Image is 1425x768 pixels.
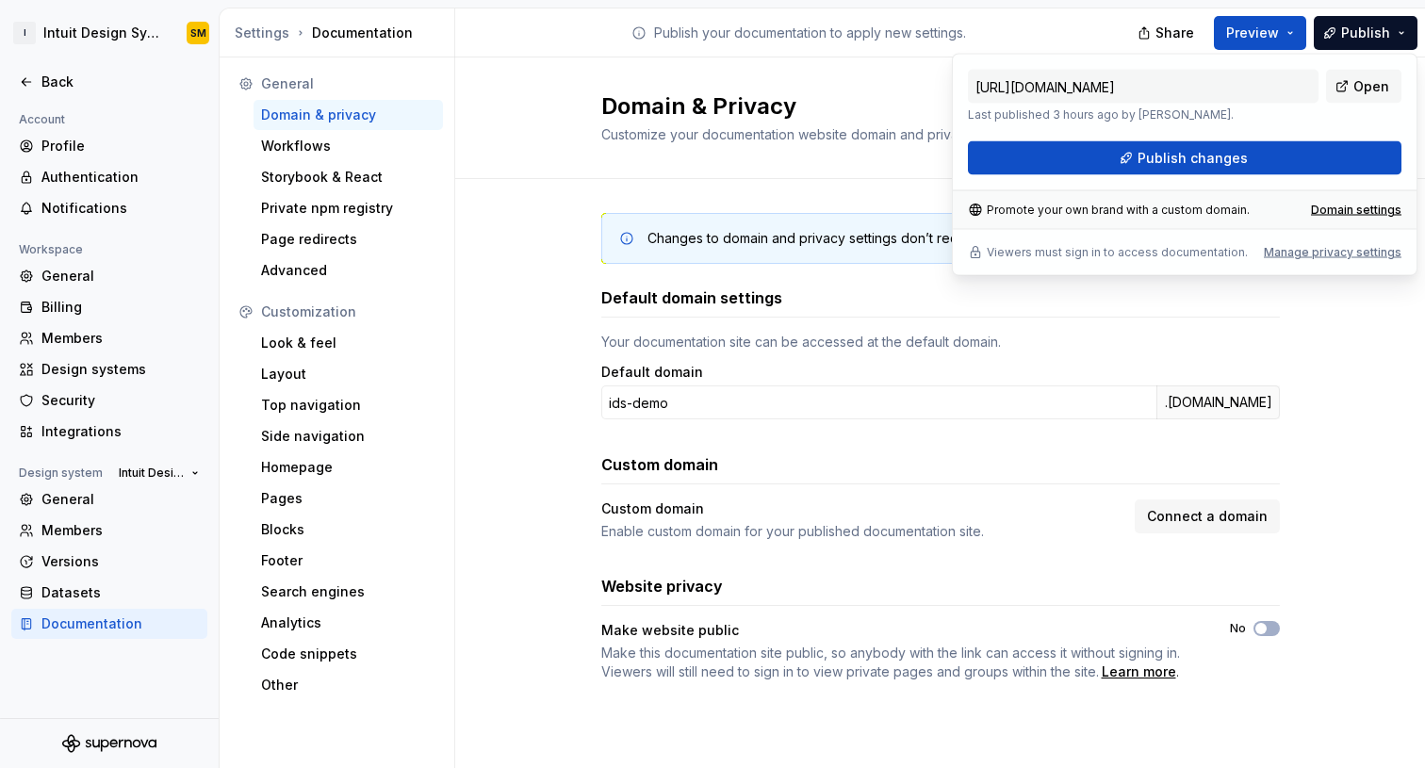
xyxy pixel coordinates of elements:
a: Members [11,515,207,546]
span: . [601,644,1196,681]
a: Search engines [254,577,443,607]
div: Look & feel [261,334,435,352]
a: Footer [254,546,443,576]
a: Billing [11,292,207,322]
div: Your documentation site can be accessed at the default domain. [601,333,1280,351]
div: Design systems [41,360,200,379]
h3: Default domain settings [601,286,782,309]
div: Search engines [261,582,435,601]
div: Enable custom domain for your published documentation site. [601,522,1123,541]
div: I [13,22,36,44]
div: Promote your own brand with a custom domain. [968,203,1250,218]
a: Members [11,323,207,353]
a: Page redirects [254,224,443,254]
button: Publish changes [968,141,1401,175]
a: Documentation [11,609,207,639]
div: Blocks [261,520,435,539]
a: Profile [11,131,207,161]
h2: Domain & Privacy [601,91,1257,122]
span: Publish changes [1138,149,1248,168]
a: Open [1326,70,1401,104]
a: Notifications [11,193,207,223]
div: Footer [261,551,435,570]
div: General [41,490,200,509]
a: Layout [254,359,443,389]
a: Storybook & React [254,162,443,192]
span: Intuit Design System [119,466,184,481]
div: Integrations [41,422,200,441]
span: Make this documentation site public, so anybody with the link can access it without signing in. V... [601,645,1180,679]
div: Customization [261,302,435,321]
div: Account [11,108,73,131]
div: Domain & privacy [261,106,435,124]
div: Documentation [235,24,447,42]
div: General [41,267,200,286]
div: Code snippets [261,645,435,663]
div: Make website public [601,621,1196,640]
a: Pages [254,483,443,514]
div: Notifications [41,199,200,218]
a: Domain settings [1311,203,1401,218]
span: Connect a domain [1147,507,1268,526]
div: Workflows [261,137,435,155]
a: Blocks [254,515,443,545]
span: Open [1353,77,1389,96]
button: Share [1128,16,1206,50]
div: Custom domain [601,499,1123,518]
div: Homepage [261,458,435,477]
div: Settings [235,24,289,42]
a: Advanced [254,255,443,286]
div: Pages [261,489,435,508]
a: Authentication [11,162,207,192]
h3: Website privacy [601,575,723,597]
a: Look & feel [254,328,443,358]
div: Other [261,676,435,694]
a: Integrations [11,417,207,447]
button: Manage privacy settings [1264,245,1401,260]
button: Publish [1314,16,1417,50]
div: SM [190,25,206,41]
button: Preview [1214,16,1306,50]
a: Security [11,385,207,416]
div: Versions [41,552,200,571]
a: General [11,261,207,291]
span: Share [1155,24,1194,42]
div: Advanced [261,261,435,280]
p: Publish your documentation to apply new settings. [654,24,966,42]
a: Homepage [254,452,443,482]
a: Workflows [254,131,443,161]
p: Last published 3 hours ago by [PERSON_NAME]. [968,107,1319,123]
label: No [1230,621,1246,636]
a: Code snippets [254,639,443,669]
div: Side navigation [261,427,435,446]
a: Supernova Logo [62,734,156,753]
div: Profile [41,137,200,155]
h3: Custom domain [601,453,718,476]
button: Connect a domain [1135,499,1280,533]
a: Private npm registry [254,193,443,223]
div: Private npm registry [261,199,435,218]
div: Design system [11,462,110,484]
button: IIntuit Design SystemSM [4,12,215,54]
div: Members [41,521,200,540]
div: Members [41,329,200,348]
p: Viewers must sign in to access documentation. [987,245,1248,260]
span: Customize your documentation website domain and privacy settings. [601,126,1028,142]
div: Authentication [41,168,200,187]
div: General [261,74,435,93]
div: Back [41,73,200,91]
a: Learn more [1102,662,1176,681]
div: Changes to domain and privacy settings don’t require publish — they will take effect immediately. [647,229,1252,248]
a: Side navigation [254,421,443,451]
span: Publish [1341,24,1390,42]
div: Datasets [41,583,200,602]
div: Documentation [41,614,200,633]
div: Layout [261,365,435,384]
a: General [11,484,207,515]
div: Analytics [261,613,435,632]
a: Back [11,67,207,97]
a: Other [254,670,443,700]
